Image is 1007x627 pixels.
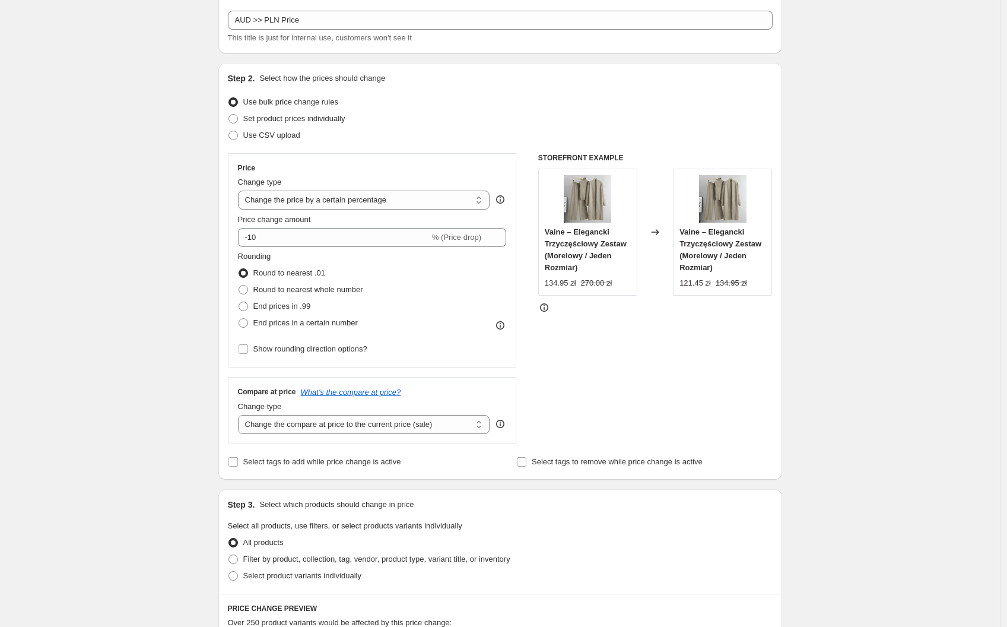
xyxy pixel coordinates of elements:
img: Sf518a17d89404191864c42fdbc28aa482_80x.webp [699,175,746,223]
h6: PRICE CHANGE PREVIEW [228,604,773,613]
span: Use bulk price change rules [243,97,338,106]
strike: 270.00 zł [581,277,612,289]
span: End prices in .99 [253,302,311,311]
span: Filter by product, collection, tag, vendor, product type, variant title, or inventory [243,555,510,563]
span: Select all products, use filters, or select products variants individually [228,521,462,530]
h3: Price [238,163,255,173]
h3: Compare at price [238,387,296,397]
span: Select tags to add while price change is active [243,457,401,466]
span: Select tags to remove while price change is active [532,457,703,466]
span: Vaine – Elegancki Trzyczęściowy Zestaw (Morelowy / Jeden Rozmiar) [545,227,627,272]
div: 121.45 zł [679,277,711,289]
p: Select how the prices should change [259,72,385,84]
span: Rounding [238,252,271,261]
div: 134.95 zł [545,277,576,289]
strike: 134.95 zł [716,277,747,289]
p: Select which products should change in price [259,499,414,511]
span: Price change amount [238,215,311,224]
span: Select product variants individually [243,571,361,580]
span: Use CSV upload [243,131,300,140]
span: End prices in a certain number [253,318,358,327]
span: Round to nearest whole number [253,285,363,294]
span: Show rounding direction options? [253,344,367,353]
span: Change type [238,178,282,186]
h2: Step 2. [228,72,255,84]
input: -15 [238,228,430,247]
h2: Step 3. [228,499,255,511]
span: Over 250 product variants would be affected by this price change: [228,618,452,627]
span: % (Price drop) [432,233,481,242]
span: Vaine – Elegancki Trzyczęściowy Zestaw (Morelowy / Jeden Rozmiar) [679,227,761,272]
h6: STOREFRONT EXAMPLE [538,153,773,163]
button: What's the compare at price? [301,388,401,397]
span: Change type [238,402,282,411]
img: Sf518a17d89404191864c42fdbc28aa482_80x.webp [564,175,611,223]
span: All products [243,538,284,547]
span: Set product prices individually [243,114,345,123]
input: 30% off holiday sale [228,11,773,30]
div: help [494,194,506,205]
span: This title is just for internal use, customers won't see it [228,33,412,42]
span: Round to nearest .01 [253,268,325,277]
div: help [494,418,506,430]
